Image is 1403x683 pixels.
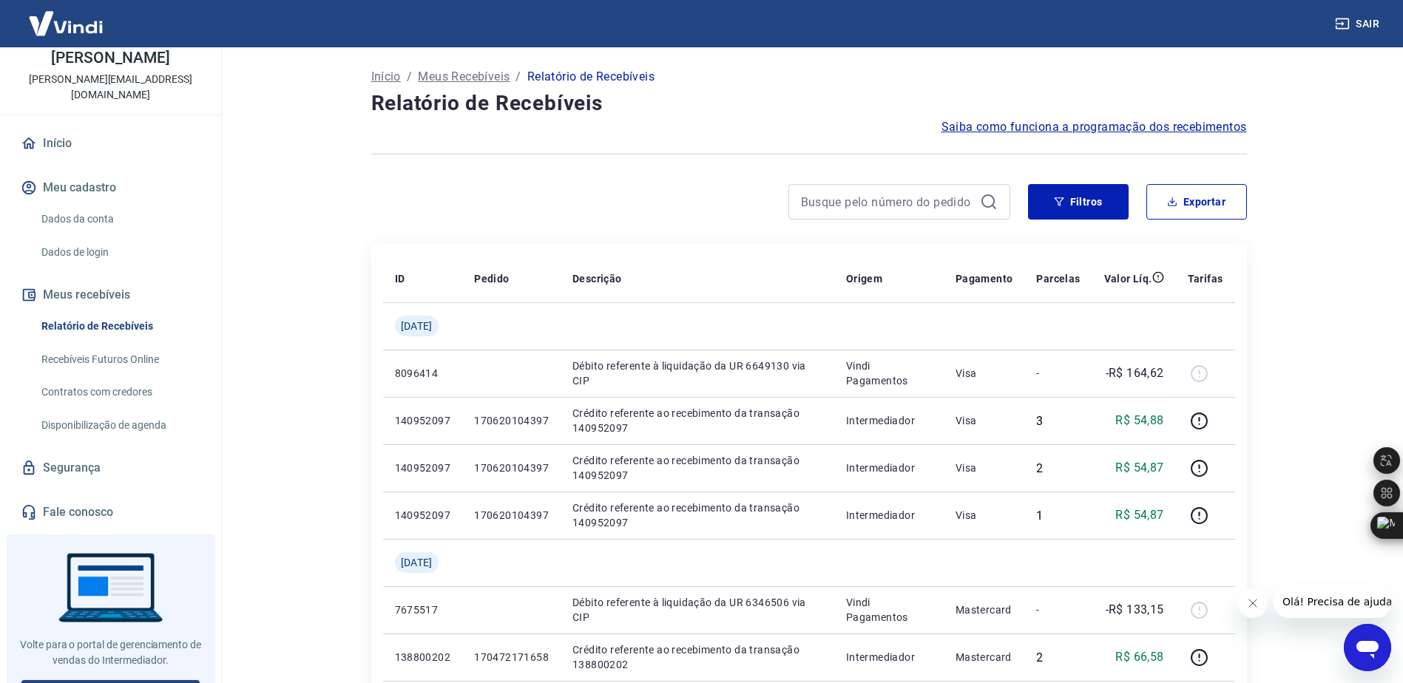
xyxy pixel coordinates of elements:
[36,311,203,341] a: Relatório de Recebíveis
[1028,184,1129,220] button: Filtros
[36,237,203,268] a: Dados de login
[18,279,203,311] button: Meus recebíveis
[474,413,549,428] p: 170620104397
[1238,588,1268,618] iframe: Fechar mensagem
[474,461,549,475] p: 170620104397
[36,204,203,234] a: Dados da conta
[941,118,1247,136] a: Saiba como funciona a programação dos recebimentos
[407,68,412,86] p: /
[395,508,451,523] p: 140952097
[1106,601,1164,619] p: -R$ 133,15
[956,602,1013,617] p: Mastercard
[515,68,521,86] p: /
[1344,624,1391,671] iframe: Botão para abrir a janela de mensagens
[572,500,822,530] p: Crédito referente ao recebimento da transação 140952097
[846,508,932,523] p: Intermediador
[401,319,433,333] span: [DATE]
[1036,271,1080,286] p: Parcelas
[1036,366,1080,381] p: -
[846,413,932,428] p: Intermediador
[527,68,655,86] p: Relatório de Recebíveis
[1036,461,1080,475] div: 2
[395,461,451,475] p: 140952097
[846,271,882,286] p: Origem
[395,413,451,428] p: 140952097
[12,72,209,103] p: [PERSON_NAME][EMAIL_ADDRESS][DOMAIN_NAME]
[1036,509,1080,523] div: 1
[1115,648,1163,666] p: R$ 66,58
[18,496,203,529] a: Fale conosco
[36,344,203,375] a: Recebíveis Futuros Online
[1146,184,1247,220] button: Exportar
[18,452,203,484] a: Segurança
[395,366,451,381] p: 8096414
[401,555,433,570] span: [DATE]
[572,453,822,483] p: Crédito referente ao recebimento da transação 140952097
[371,68,401,86] a: Início
[18,171,203,204] button: Meu cadastro
[474,508,549,523] p: 170620104397
[1188,271,1223,286] p: Tarifas
[956,650,1013,665] p: Mastercard
[395,602,451,617] p: 7675517
[956,271,1013,286] p: Pagamento
[395,650,451,665] p: 138800202
[1115,459,1163,477] p: R$ 54,87
[51,50,169,66] p: [PERSON_NAME]
[846,461,932,475] p: Intermediador
[846,650,932,665] p: Intermediador
[474,271,509,286] p: Pedido
[1036,650,1080,665] div: 2
[9,10,124,22] span: Olá! Precisa de ajuda?
[1104,271,1152,286] p: Valor Líq.
[572,642,822,672] p: Crédito referente ao recebimento da transação 138800202
[36,377,203,407] a: Contratos com credores
[572,406,822,435] p: Crédito referente ao recebimento da transação 140952097
[1115,506,1163,524] p: R$ 54,87
[474,650,549,665] p: 170472171658
[418,68,510,86] a: Meus Recebíveis
[956,366,1013,381] p: Visa
[395,271,405,286] p: ID
[18,127,203,160] a: Início
[1332,10,1385,38] button: Sair
[1106,364,1164,382] p: -R$ 164,62
[956,461,1013,475] p: Visa
[956,413,1013,428] p: Visa
[956,508,1013,523] p: Visa
[371,89,1247,118] h4: Relatório de Recebíveis
[846,359,932,388] p: Vindi Pagamentos
[1115,412,1163,429] p: R$ 54,88
[1036,602,1080,617] p: -
[801,191,974,213] input: Busque pelo número do pedido
[1036,414,1080,428] div: 3
[36,410,203,441] a: Disponibilização de agenda
[572,595,822,625] p: Débito referente à liquidação da UR 6346506 via CIP
[572,271,622,286] p: Descrição
[846,595,932,625] p: Vindi Pagamentos
[18,1,114,46] img: Vindi
[1274,585,1391,618] iframe: Mensagem da empresa
[572,359,822,388] p: Débito referente à liquidação da UR 6649130 via CIP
